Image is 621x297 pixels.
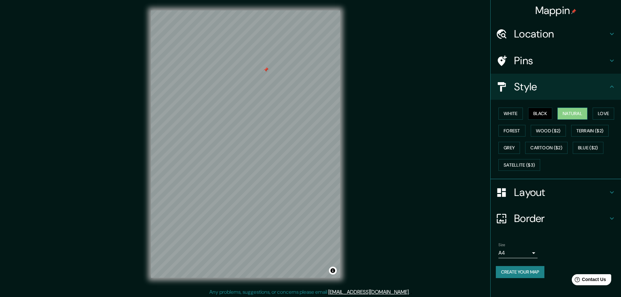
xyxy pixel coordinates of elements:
[491,179,621,205] div: Layout
[525,142,568,154] button: Cartoon ($2)
[571,125,609,137] button: Terrain ($2)
[535,4,577,17] h4: Mappin
[563,272,614,290] iframe: Help widget launcher
[498,242,505,248] label: Size
[514,54,608,67] h4: Pins
[514,27,608,40] h4: Location
[498,159,540,171] button: Satellite ($3)
[593,108,614,120] button: Love
[151,10,340,278] canvas: Map
[557,108,587,120] button: Natural
[528,108,553,120] button: Black
[531,125,566,137] button: Wood ($2)
[514,186,608,199] h4: Layout
[329,267,337,275] button: Toggle attribution
[491,205,621,231] div: Border
[209,288,410,296] p: Any problems, suggestions, or concerns please email .
[498,108,523,120] button: White
[498,125,525,137] button: Forest
[498,248,538,258] div: A4
[328,289,409,295] a: [EMAIL_ADDRESS][DOMAIN_NAME]
[571,9,576,14] img: pin-icon.png
[410,288,411,296] div: .
[498,142,520,154] button: Grey
[496,266,544,278] button: Create your map
[491,21,621,47] div: Location
[514,212,608,225] h4: Border
[491,74,621,100] div: Style
[514,80,608,93] h4: Style
[411,288,412,296] div: .
[573,142,603,154] button: Blue ($2)
[491,48,621,74] div: Pins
